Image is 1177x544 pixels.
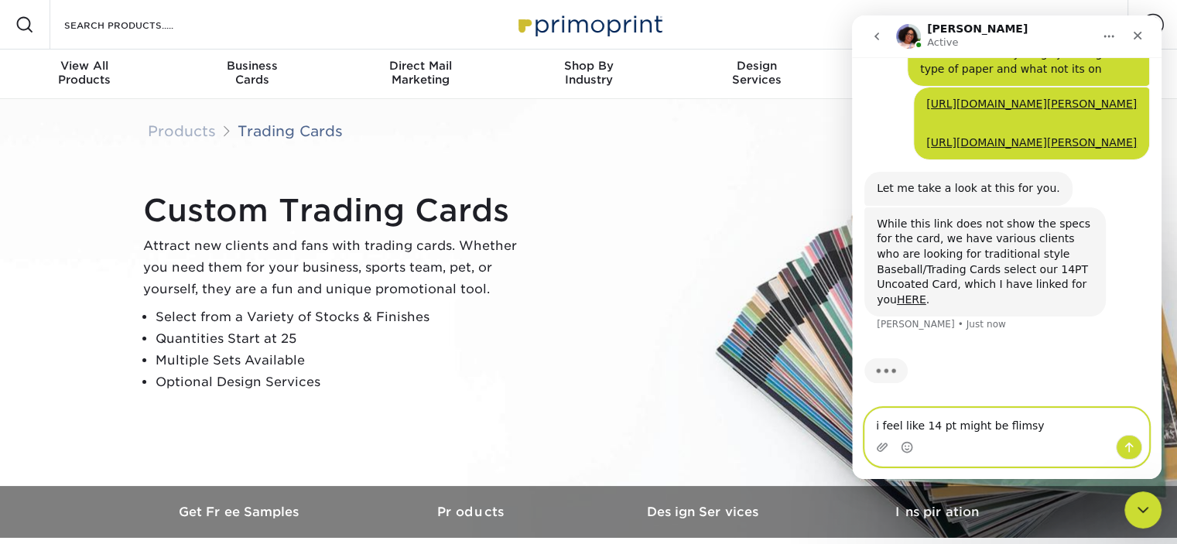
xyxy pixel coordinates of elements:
a: Shop ByIndustry [505,50,672,99]
li: Multiple Sets Available [156,350,530,371]
a: Products [148,122,216,139]
p: Attract new clients and fans with trading cards. Whether you need them for your business, sports ... [143,235,530,300]
h3: Get Free Samples [125,505,357,519]
img: Primoprint [512,8,666,41]
span: Design [672,59,840,73]
span: Shop By [505,59,672,73]
h1: Custom Trading Cards [143,192,530,229]
h3: Design Services [589,505,821,519]
a: Get Free Samples [125,486,357,538]
a: DesignServices [672,50,840,99]
span: Business [168,59,336,73]
li: Optional Design Services [156,371,530,393]
input: SEARCH PRODUCTS..... [63,15,214,34]
iframe: Intercom live chat [1124,491,1162,529]
a: Inspiration [821,486,1053,538]
li: Select from a Variety of Stocks & Finishes [156,306,530,328]
div: Cards [168,59,336,87]
iframe: Intercom live chat [852,15,1162,479]
span: Resources [840,59,1008,73]
div: Marketing [337,59,505,87]
h3: Inspiration [821,505,1053,519]
div: Industry [505,59,672,87]
span: Direct Mail [337,59,505,73]
a: BusinessCards [168,50,336,99]
h3: Products [357,505,589,519]
li: Quantities Start at 25 [156,328,530,350]
a: Design Services [589,486,821,538]
a: Trading Cards [238,122,343,139]
div: & Templates [840,59,1008,87]
a: Products [357,486,589,538]
div: Services [672,59,840,87]
a: Resources& Templates [840,50,1008,99]
a: Direct MailMarketing [337,50,505,99]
